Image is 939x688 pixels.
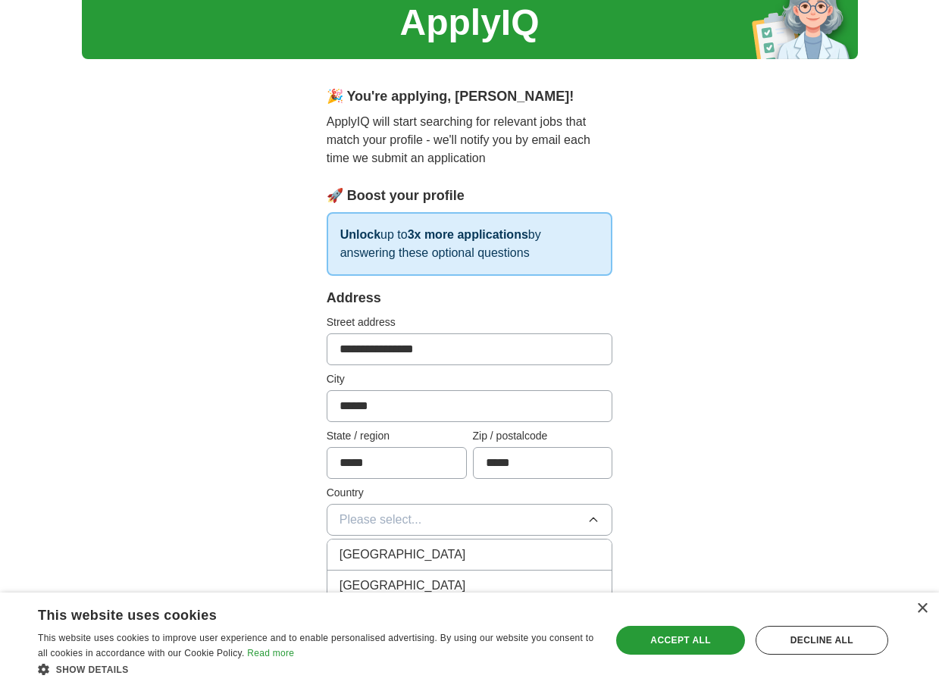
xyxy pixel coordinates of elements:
[340,228,380,241] strong: Unlock
[327,371,613,387] label: City
[340,577,466,595] span: [GEOGRAPHIC_DATA]
[340,511,422,529] span: Please select...
[408,228,528,241] strong: 3x more applications
[327,113,613,167] p: ApplyIQ will start searching for relevant jobs that match your profile - we'll notify you by emai...
[616,626,744,655] div: Accept all
[327,428,467,444] label: State / region
[340,546,466,564] span: [GEOGRAPHIC_DATA]
[327,485,613,501] label: Country
[327,314,613,330] label: Street address
[916,603,928,615] div: Close
[327,186,613,206] div: 🚀 Boost your profile
[327,288,613,308] div: Address
[327,504,613,536] button: Please select...
[56,665,129,675] span: Show details
[38,602,556,624] div: This website uses cookies
[327,86,613,107] div: 🎉 You're applying , [PERSON_NAME] !
[38,633,593,658] span: This website uses cookies to improve user experience and to enable personalised advertising. By u...
[247,648,294,658] a: Read more, opens a new window
[327,212,613,276] p: up to by answering these optional questions
[756,626,888,655] div: Decline all
[38,661,594,677] div: Show details
[473,428,613,444] label: Zip / postalcode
